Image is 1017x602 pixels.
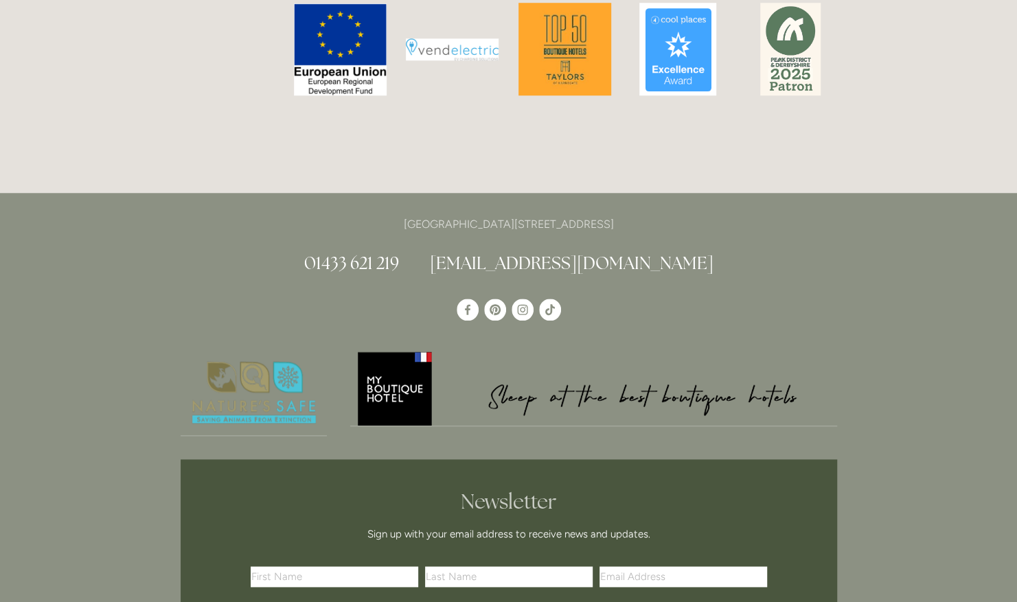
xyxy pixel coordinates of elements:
a: 01433 621 219 [304,252,399,274]
a: Pinterest [484,299,506,321]
img: 241175798_154761783504700_338573683048856928_n.jpg [518,3,611,95]
a: [EMAIL_ADDRESS][DOMAIN_NAME] [430,252,713,274]
input: Last Name [425,566,593,587]
a: Losehill House Hotel & Spa [457,299,479,321]
a: TikTok [539,299,561,321]
input: First Name [251,566,418,587]
img: My Boutique Hotel - Logo [350,349,837,426]
p: [GEOGRAPHIC_DATA][STREET_ADDRESS] [181,215,837,233]
img: Patron logo 2025.png [760,3,820,95]
a: Instagram [512,299,534,321]
h2: Newsletter [255,489,762,514]
img: unnamed (3).png [639,3,717,95]
p: Sign up with your email address to receive news and updates. [255,526,762,542]
img: download.png [406,38,499,60]
input: Email Address [599,566,767,587]
a: Nature's Safe - Logo [181,349,328,437]
img: Nature's Safe - Logo [181,349,328,436]
img: LogoERDF_Col_Portrait.png [294,3,387,95]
